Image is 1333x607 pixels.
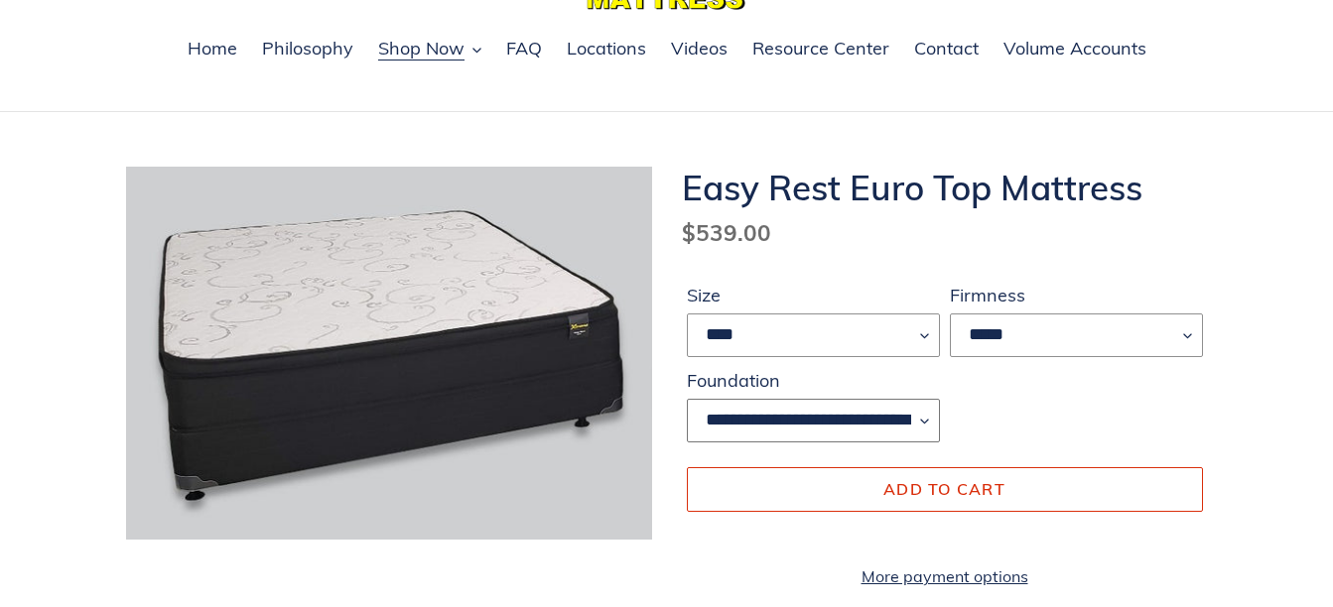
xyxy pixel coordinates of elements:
a: Resource Center [742,35,899,64]
label: Foundation [687,367,940,394]
span: Resource Center [752,37,889,61]
span: Volume Accounts [1003,37,1146,61]
a: Volume Accounts [994,35,1156,64]
span: Contact [914,37,979,61]
h1: Easy Rest Euro Top Mattress [682,167,1208,208]
span: Philosophy [262,37,353,61]
a: Home [178,35,247,64]
a: Locations [557,35,656,64]
span: Add to cart [883,479,1005,499]
a: Videos [661,35,737,64]
span: Locations [567,37,646,61]
span: Shop Now [378,37,465,61]
span: $539.00 [682,218,771,247]
a: Contact [904,35,989,64]
a: FAQ [496,35,552,64]
span: Home [188,37,237,61]
button: Shop Now [368,35,491,64]
span: Videos [671,37,728,61]
button: Add to cart [687,467,1203,511]
label: Size [687,282,940,308]
a: More payment options [687,564,1203,588]
a: Philosophy [252,35,363,64]
span: FAQ [506,37,542,61]
label: Firmness [950,282,1203,308]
